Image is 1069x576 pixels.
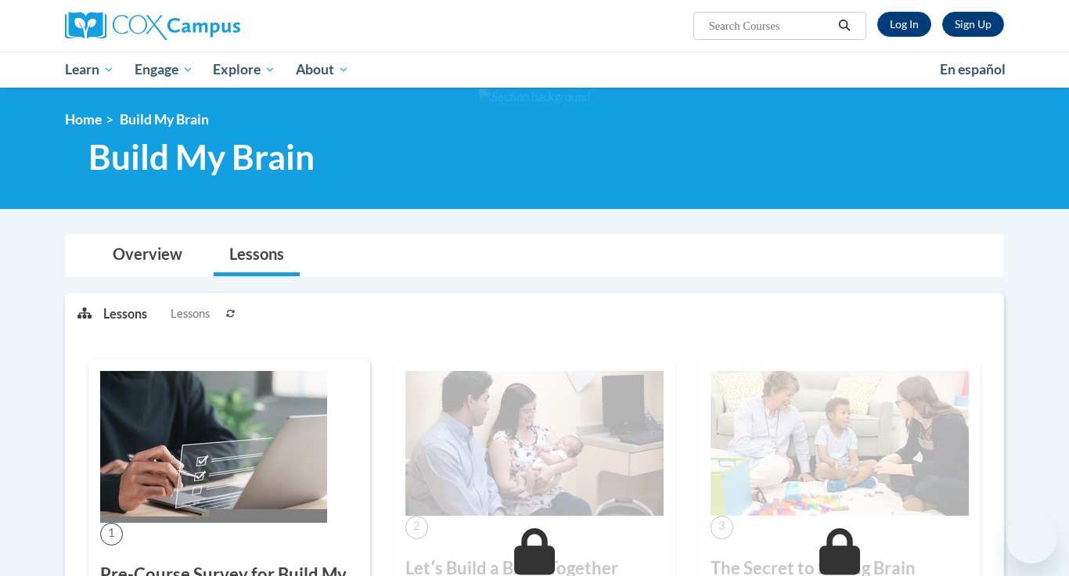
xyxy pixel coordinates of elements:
[55,52,124,88] a: Learn
[65,12,362,40] a: Cox Campus
[100,523,123,545] span: 1
[103,305,147,322] p: Lessons
[171,305,210,322] span: Lessons
[942,12,1004,37] a: Register
[405,371,664,517] img: Course Image
[711,516,733,538] span: 3
[41,52,1028,88] div: Main menu
[120,111,209,128] span: Build My Brain
[286,52,359,88] a: About
[65,60,114,79] span: Learn
[940,61,1006,77] span: En español
[65,12,240,40] img: Cox Campus
[296,60,349,79] span: About
[479,88,590,106] img: Section background
[213,60,275,79] span: Explore
[833,16,856,35] button: Search
[711,371,969,517] img: Course Image
[100,371,327,523] img: Course Image
[135,60,193,79] span: Engage
[214,235,300,276] a: Lessons
[203,52,286,88] a: Explore
[88,136,315,178] span: Build My Brain
[707,16,833,35] input: Search Courses
[97,235,198,276] a: Overview
[124,52,203,88] a: Engage
[405,516,428,538] span: 2
[65,111,102,128] a: Home
[1006,513,1056,563] iframe: Button to launch messaging window
[877,12,931,37] a: Log In
[930,53,1016,86] a: En español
